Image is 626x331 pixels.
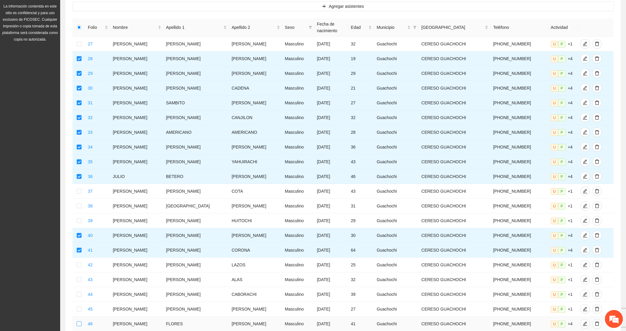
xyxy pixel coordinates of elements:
[592,290,602,299] button: delete
[491,184,548,199] td: [PHONE_NUMBER]
[374,51,419,66] td: Guachochi
[348,110,374,125] td: 32
[558,159,566,165] span: P
[348,125,374,140] td: 28
[315,140,349,155] td: [DATE]
[110,110,164,125] td: [PERSON_NAME]
[580,231,590,240] button: edit
[282,81,315,96] td: Masculino
[164,228,229,243] td: [PERSON_NAME]
[282,37,315,51] td: Masculino
[110,51,164,66] td: [PERSON_NAME]
[419,155,491,169] td: CERESO GUACHOCHI
[229,155,282,169] td: YAHUIRACHI
[110,243,164,258] td: [PERSON_NAME]
[558,115,566,121] span: P
[88,262,93,267] a: 42
[581,307,590,311] span: edit
[593,56,602,61] span: delete
[548,184,578,199] td: +1
[551,56,558,62] span: U
[581,145,590,149] span: edit
[593,233,602,238] span: delete
[3,164,115,185] textarea: Escriba su mensaje y pulse “Intro”
[593,145,602,149] span: delete
[593,174,602,179] span: delete
[315,125,349,140] td: [DATE]
[593,277,602,282] span: delete
[348,228,374,243] td: 30
[110,18,164,37] th: Nombre
[88,189,93,194] a: 37
[551,159,558,165] span: U
[548,228,578,243] td: +4
[593,248,602,253] span: delete
[580,275,590,284] button: edit
[110,169,164,184] td: JULIO
[85,18,110,37] th: Folio
[99,3,113,17] div: Minimizar ventana de chat en vivo
[551,144,558,151] span: U
[229,96,282,110] td: [PERSON_NAME]
[412,23,418,32] span: filter
[88,41,93,46] a: 27
[581,189,590,194] span: edit
[229,81,282,96] td: CADENA
[581,262,590,267] span: edit
[592,319,602,329] button: delete
[593,262,602,267] span: delete
[322,4,326,9] span: plus
[229,199,282,213] td: [PERSON_NAME]
[580,201,590,211] button: edit
[419,125,491,140] td: CERESO GUACHOCHI
[593,41,602,46] span: delete
[421,24,484,31] span: [GEOGRAPHIC_DATA]
[581,321,590,326] span: edit
[374,37,419,51] td: Guachochi
[551,129,558,136] span: U
[581,218,590,223] span: edit
[72,2,614,11] button: plusAgregar asistentes
[88,218,93,223] a: 39
[551,173,558,180] span: U
[88,71,93,76] a: 29
[491,66,548,81] td: [PHONE_NUMBER]
[592,172,602,181] button: delete
[374,213,419,228] td: Guachochi
[88,56,93,61] a: 28
[558,129,566,136] span: P
[551,218,558,224] span: U
[592,245,602,255] button: delete
[315,169,349,184] td: [DATE]
[419,199,491,213] td: CERESO GUACHOCHI
[282,125,315,140] td: Masculino
[580,186,590,196] button: edit
[558,232,566,239] span: P
[581,248,590,253] span: edit
[164,184,229,199] td: [PERSON_NAME]
[164,37,229,51] td: [PERSON_NAME]
[229,110,282,125] td: CANJILON
[374,184,419,199] td: Guachochi
[548,18,578,37] th: Actividad
[229,184,282,199] td: COTA
[110,199,164,213] td: [PERSON_NAME]
[88,145,93,149] a: 34
[592,113,602,122] button: delete
[315,184,349,199] td: [DATE]
[491,37,548,51] td: [PHONE_NUMBER]
[164,199,229,213] td: [GEOGRAPHIC_DATA]
[580,54,590,63] button: edit
[580,319,590,329] button: edit
[374,96,419,110] td: Guachochi
[413,26,417,29] span: filter
[110,81,164,96] td: [PERSON_NAME]
[88,292,93,297] a: 44
[551,203,558,210] span: U
[592,54,602,63] button: delete
[419,228,491,243] td: CERESO GUACHOCHI
[580,290,590,299] button: edit
[551,85,558,92] span: U
[348,37,374,51] td: 32
[229,66,282,81] td: [PERSON_NAME]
